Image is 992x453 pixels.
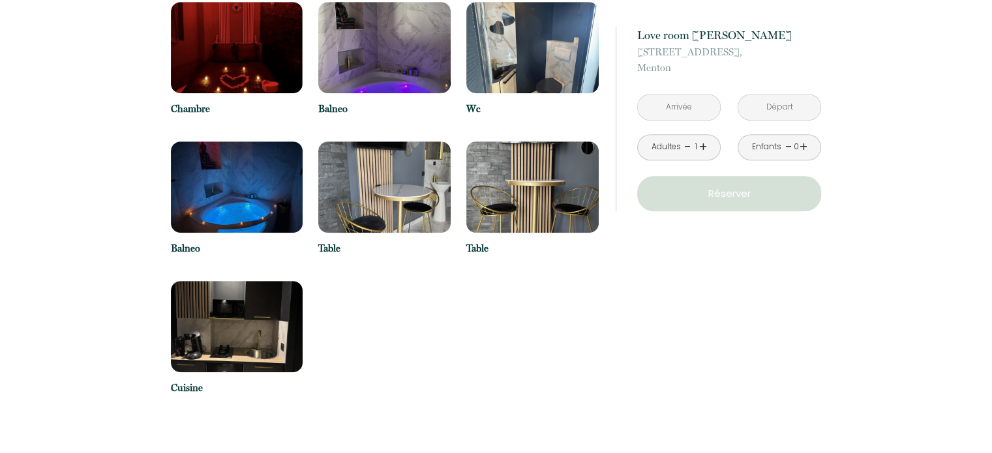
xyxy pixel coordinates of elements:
input: Arrivée [638,95,720,120]
img: 17354099681656.jpg [318,141,451,233]
div: 1 [693,141,699,153]
p: Chambre [171,101,303,117]
a: + [699,137,707,157]
p: Table [466,241,599,256]
div: 0 [793,141,800,153]
img: 17354102021768.jpg [171,281,303,372]
p: Love room [PERSON_NAME] [637,26,821,44]
img: 17354096116683.jpg [466,2,599,93]
p: Menton [637,44,821,76]
img: 17354101366297.jpg [466,141,599,233]
a: + [800,137,807,157]
p: Wc [466,101,599,117]
p: Table [318,241,451,256]
span: [STREET_ADDRESS], [637,44,821,60]
a: - [684,137,691,157]
img: 17354097530307.jpg [318,2,451,93]
button: Réserver [637,176,821,211]
img: 17354124675987.jpg [171,2,303,93]
p: Cuisine [171,380,303,396]
p: Balneo [171,241,303,256]
div: Adultes [651,141,680,153]
p: Balneo [318,101,451,117]
p: Réserver [642,186,817,201]
div: Enfants [752,141,781,153]
img: 17354098061314.jpg [171,141,303,233]
input: Départ [738,95,820,120]
a: - [785,137,792,157]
